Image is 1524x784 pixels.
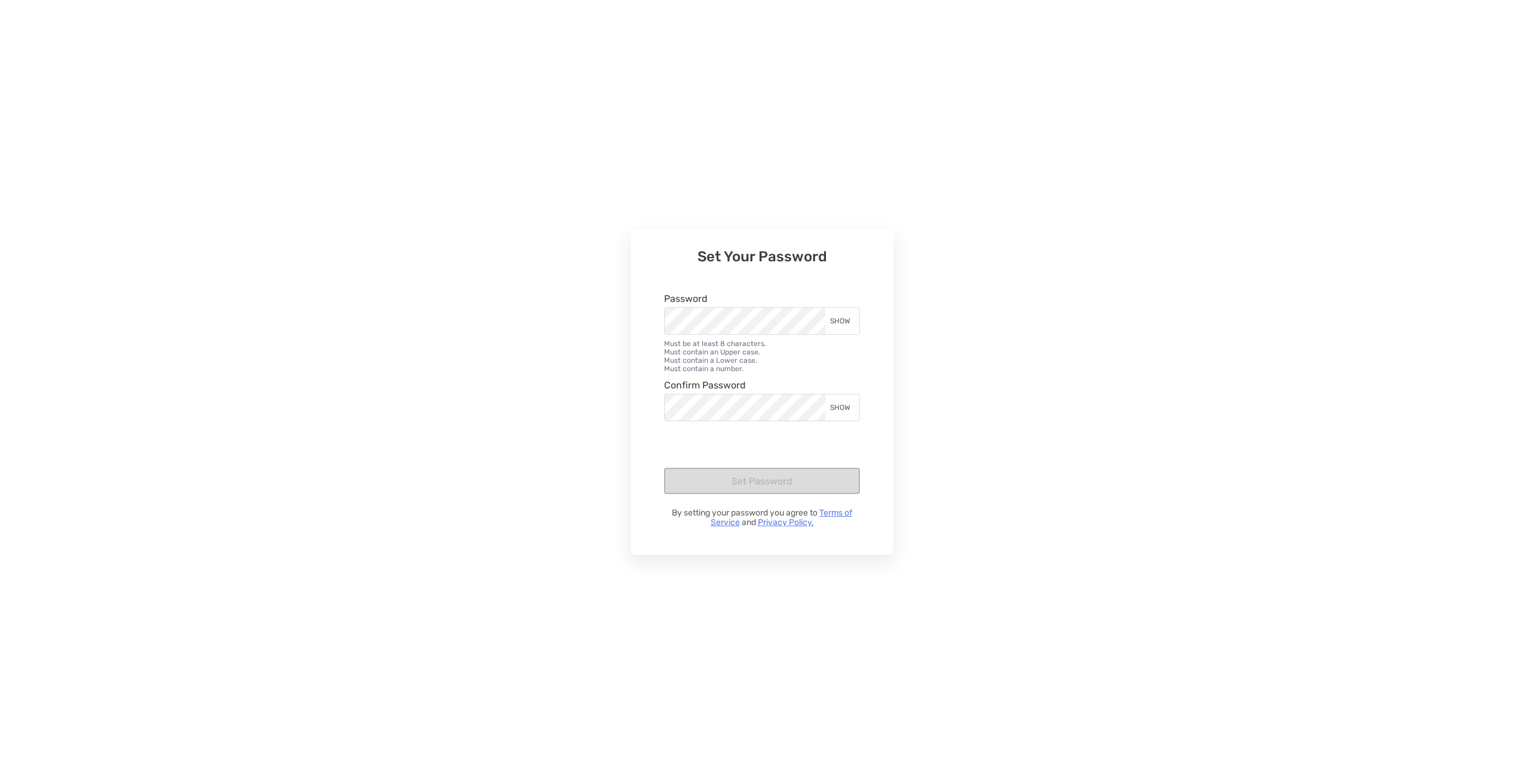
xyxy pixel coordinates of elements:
[664,294,708,304] label: Password
[664,339,860,348] li: Must be at least 8 characters.
[825,394,859,421] div: SHOW
[664,348,860,356] li: Must contain an Upper case.
[664,508,860,527] p: By setting your password you agree to and
[664,380,746,390] label: Confirm Password
[711,508,853,527] a: Terms of Service
[758,517,814,527] a: Privacy Policy.
[664,365,860,373] li: Must contain a number.
[664,248,860,265] h3: Set Your Password
[664,356,860,365] li: Must contain a Lower case.
[825,308,859,334] div: SHOW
